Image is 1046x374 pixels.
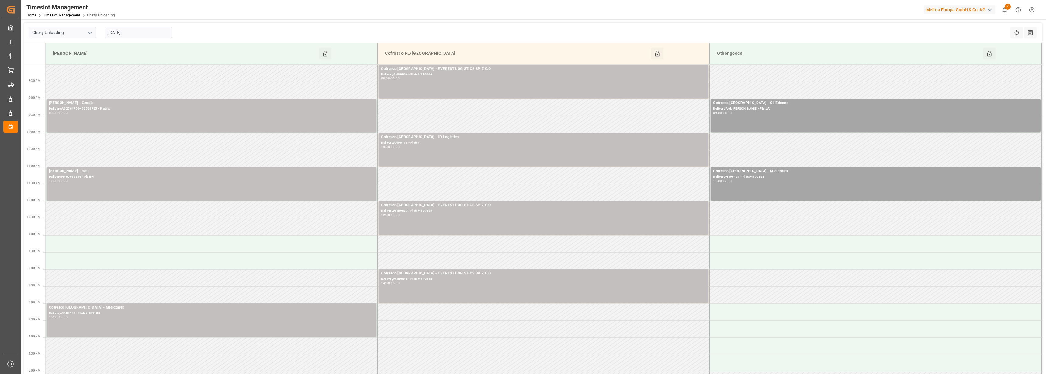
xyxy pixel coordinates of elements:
span: 4:00 PM [29,335,40,338]
div: 10:00 [381,145,390,148]
span: 1:30 PM [29,250,40,253]
div: - [722,180,723,182]
div: Cofresco [GEOGRAPHIC_DATA] - EVEREST LOGISTICS SP. Z O.O. [381,271,706,277]
div: 15:00 [391,282,400,285]
div: 14:00 [381,282,390,285]
span: 11:30 AM [26,181,40,185]
a: Timeslot Management [43,13,80,17]
span: 2:30 PM [29,284,40,287]
div: 12:00 [59,180,68,182]
span: 4:30 PM [29,352,40,355]
div: - [390,214,391,216]
span: 11:00 AM [26,164,40,168]
div: Cofresco [GEOGRAPHIC_DATA] - Ok Etienne [713,100,1038,106]
button: open menu [85,28,94,37]
div: 15:00 [49,316,58,319]
div: - [390,282,391,285]
div: Cofresco [GEOGRAPHIC_DATA] - EVEREST LOGISTICS SP. Z O.O. [381,202,706,208]
span: 12:00 PM [26,198,40,202]
div: Delivery#:489180 - Plate#:489180 [49,311,374,316]
span: 1:00 PM [29,232,40,236]
div: - [58,316,59,319]
span: 3:30 PM [29,318,40,321]
div: Cofresco [GEOGRAPHIC_DATA] - Mielczarek [713,168,1038,174]
div: 12:00 [381,214,390,216]
button: Melitta Europa GmbH & Co. KG [924,4,998,16]
div: 08:00 [381,77,390,80]
div: 13:00 [391,214,400,216]
div: [PERSON_NAME] - Geodis [49,100,374,106]
div: Cofresco [GEOGRAPHIC_DATA] - Mielczarek [49,305,374,311]
div: 09:00 [391,77,400,80]
div: Delivery#:490118 - Plate#: [381,140,706,145]
span: 9:30 AM [29,113,40,117]
span: 10:00 AM [26,130,40,134]
div: Delivery#:92564754+ 92564755 - Plate#: [49,106,374,111]
div: Cofresco PL/[GEOGRAPHIC_DATA] [383,48,651,59]
div: Delivery#:400053645 - Plate#: [49,174,374,180]
div: Cofresco [GEOGRAPHIC_DATA] - EVEREST LOGISTICS SP. Z O.O. [381,66,706,72]
div: 10:00 [723,111,732,114]
div: 11:00 [391,145,400,148]
span: 10:30 AM [26,147,40,151]
div: - [58,111,59,114]
span: 3:00 PM [29,301,40,304]
a: Home [26,13,36,17]
div: 09:00 [713,111,722,114]
span: 2 [1005,4,1011,10]
div: 09:00 [49,111,58,114]
div: 10:00 [59,111,68,114]
div: [PERSON_NAME] [50,48,319,59]
span: 12:30 PM [26,215,40,219]
input: Type to search/select [29,27,96,38]
div: Timeslot Management [26,3,115,12]
div: Cofresco [GEOGRAPHIC_DATA] - ID Logistics [381,134,706,140]
div: Delivery#:489583 - Plate#:489583 [381,208,706,214]
div: Delivery#:ok [PERSON_NAME] - Plate#: [713,106,1038,111]
span: 5:00 PM [29,369,40,372]
div: - [722,111,723,114]
div: 12:00 [723,180,732,182]
span: 8:30 AM [29,79,40,82]
div: [PERSON_NAME] - skat [49,168,374,174]
div: 11:00 [49,180,58,182]
button: Help Center [1011,3,1025,17]
div: Delivery#:489966 - Plate#:489966 [381,72,706,77]
div: Delivery#:490181 - Plate#:490181 [713,174,1038,180]
input: DD-MM-YYYY [105,27,172,38]
div: - [58,180,59,182]
div: Delivery#:489648 - Plate#:489648 [381,277,706,282]
button: show 2 new notifications [998,3,1011,17]
div: 11:00 [713,180,722,182]
div: Melitta Europa GmbH & Co. KG [924,5,995,14]
div: 16:00 [59,316,68,319]
div: - [390,77,391,80]
div: Other goods [715,48,983,59]
span: 2:00 PM [29,267,40,270]
div: - [390,145,391,148]
span: 9:00 AM [29,96,40,100]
